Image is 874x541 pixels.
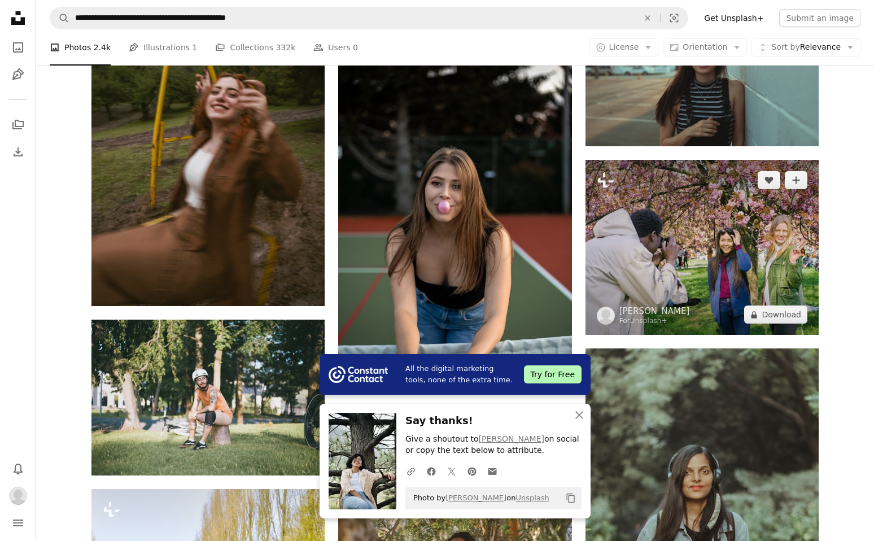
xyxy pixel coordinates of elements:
a: Users 0 [313,29,358,66]
button: Sort byRelevance [751,38,860,56]
button: Profile [7,485,29,507]
a: Photos [7,36,29,59]
div: For [619,317,690,326]
a: a group of people taking pictures of a tree [585,242,819,252]
div: Try for Free [524,365,582,383]
a: Share on Twitter [442,460,462,482]
a: Share over email [482,460,502,482]
button: Clear [635,7,660,29]
img: woman in black tank top and blue denim shorts standing on track field during daytime [338,42,571,392]
p: Give a shoutout to on social or copy the text below to attribute. [405,434,582,456]
button: Download [744,306,807,324]
img: file-1754318165549-24bf788d5b37 [329,366,388,383]
span: 0 [353,41,358,54]
a: woman in orange sports bra and black shorts sitting on green grass field during daytime [91,392,325,403]
span: 1 [193,41,198,54]
button: Visual search [661,7,688,29]
button: License [589,38,659,56]
a: Share on Pinterest [462,460,482,482]
a: woman in gray jacket standing on road during daytime [585,518,819,529]
span: Relevance [771,42,841,53]
button: Submit an image [779,9,860,27]
a: woman in black tank top and blue denim shorts standing on track field during daytime [338,211,571,221]
button: Search Unsplash [50,7,69,29]
span: 332k [276,41,295,54]
a: Collections 332k [215,29,295,66]
img: Go to Raul Guillermo's profile [597,307,615,325]
a: Collections [7,114,29,136]
img: woman in orange sports bra and black shorts sitting on green grass field during daytime [91,320,325,475]
a: [PERSON_NAME] [479,434,544,443]
img: Avatar of user Patrick Vongkhamchanh [9,487,27,505]
span: Photo by on [408,489,549,507]
span: Orientation [683,42,727,51]
a: Share on Facebook [421,460,442,482]
a: Home — Unsplash [7,7,29,32]
button: Like [758,171,780,189]
a: All the digital marketing tools, none of the extra time.Try for Free [320,354,591,395]
button: Orientation [663,38,747,56]
a: Get Unsplash+ [697,9,770,27]
img: a group of people taking pictures of a tree [585,160,819,335]
button: Add to Collection [785,171,807,189]
a: woman in black and white striped tank top wearing black framed eyeglasses [585,63,819,73]
a: a person on a swing [91,126,325,136]
a: Download History [7,141,29,163]
form: Find visuals sitewide [50,7,688,29]
a: Illustrations [7,63,29,86]
a: [PERSON_NAME] [445,494,506,502]
button: Menu [7,512,29,534]
button: Notifications [7,457,29,480]
h3: Say thanks! [405,413,582,429]
a: Illustrations 1 [129,29,197,66]
span: License [609,42,639,51]
span: All the digital marketing tools, none of the extra time. [405,363,515,386]
button: Copy to clipboard [561,488,580,508]
a: Unsplash+ [630,317,667,325]
a: [PERSON_NAME] [619,306,690,317]
span: Sort by [771,42,799,51]
a: Unsplash [515,494,549,502]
